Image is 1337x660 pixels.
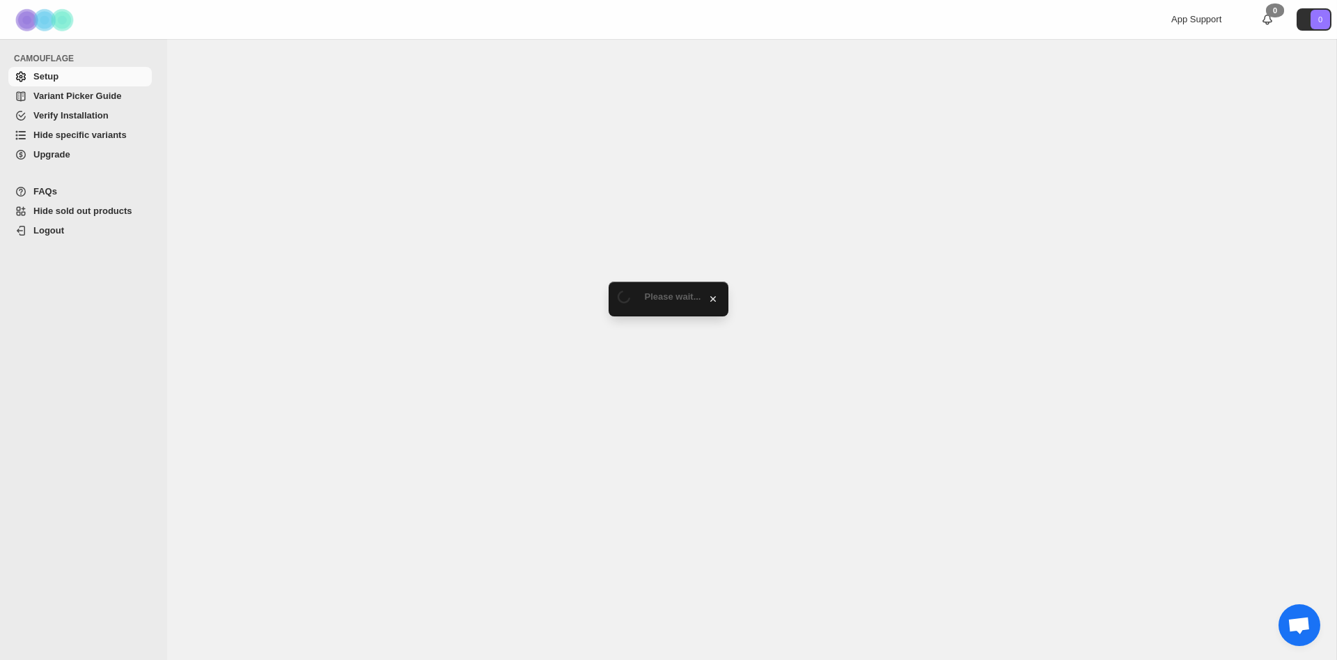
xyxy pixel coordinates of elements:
[645,291,701,302] span: Please wait...
[1318,15,1322,24] text: 0
[1279,604,1320,646] a: Chat öffnen
[33,71,58,82] span: Setup
[8,145,152,164] a: Upgrade
[33,91,121,101] span: Variant Picker Guide
[33,110,109,121] span: Verify Installation
[8,125,152,145] a: Hide specific variants
[33,149,70,160] span: Upgrade
[8,86,152,106] a: Variant Picker Guide
[8,67,152,86] a: Setup
[1266,3,1284,17] div: 0
[33,186,57,197] span: FAQs
[14,53,157,64] span: CAMOUFLAGE
[33,130,127,140] span: Hide specific variants
[8,106,152,125] a: Verify Installation
[1297,8,1331,31] button: Avatar with initials 0
[33,225,64,236] span: Logout
[11,1,81,39] img: Camouflage
[8,182,152,201] a: FAQs
[33,206,132,216] span: Hide sold out products
[8,221,152,240] a: Logout
[1260,13,1274,26] a: 0
[1311,10,1330,29] span: Avatar with initials 0
[1171,14,1221,24] span: App Support
[8,201,152,221] a: Hide sold out products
